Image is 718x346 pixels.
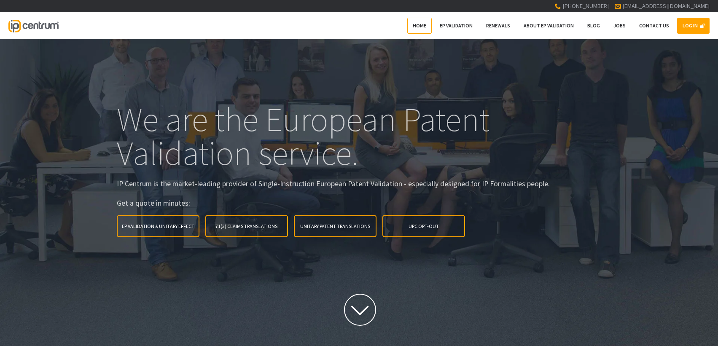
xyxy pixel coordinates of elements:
[608,18,631,34] a: Jobs
[434,18,478,34] a: EP Validation
[407,18,432,34] a: Home
[117,198,602,209] p: Get a quote in minutes:
[582,18,605,34] a: Blog
[518,18,579,34] a: About EP Validation
[634,18,675,34] a: Contact Us
[587,22,600,29] span: Blog
[524,22,574,29] span: About EP Validation
[622,2,710,10] a: [EMAIL_ADDRESS][DOMAIN_NAME]
[481,18,516,34] a: Renewals
[486,22,510,29] span: Renewals
[8,12,58,39] a: IP Centrum
[117,102,602,169] h1: We are the European Patent Validation service.
[562,2,609,10] span: [PHONE_NUMBER]
[613,22,626,29] span: Jobs
[205,215,288,237] a: 71(3) Claims Translations
[639,22,669,29] span: Contact Us
[294,215,376,237] a: Unitary Patent Translations
[117,178,602,189] p: IP Centrum is the market-leading provider of Single-Instruction European Patent Validation - espe...
[440,22,473,29] span: EP Validation
[117,215,199,237] a: EP Validation & Unitary Effect
[677,18,710,34] a: LOG IN
[382,215,465,237] a: UPC Opt-Out
[413,22,426,29] span: Home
